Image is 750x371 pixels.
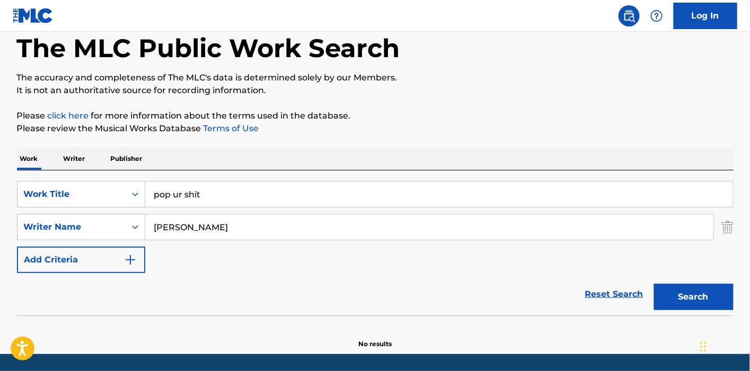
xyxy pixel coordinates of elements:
[108,148,146,170] p: Publisher
[24,221,119,233] div: Writer Name
[60,148,89,170] p: Writer
[650,10,663,22] img: help
[17,181,734,315] form: Search Form
[201,123,259,133] a: Terms of Use
[654,284,734,310] button: Search
[17,122,734,135] p: Please review the Musical Works Database
[124,254,137,266] img: 9d2ae6d4665cec9f34b9.svg
[17,71,734,84] p: The accuracy and completeness of The MLC's data is determined solely by our Members.
[17,32,400,64] h1: The MLC Public Work Search
[619,5,640,26] a: Public Search
[646,5,667,26] div: Help
[24,188,119,201] div: Work Title
[623,10,636,22] img: search
[674,3,737,29] a: Log In
[17,148,41,170] p: Work
[722,214,734,240] img: Delete Criterion
[17,84,734,97] p: It is not an authoritative source for recording information.
[17,110,734,122] p: Please for more information about the terms used in the database.
[700,331,707,363] div: Drag
[48,111,89,121] a: click here
[358,327,392,349] p: No results
[697,320,750,371] iframe: Chat Widget
[13,8,54,23] img: MLC Logo
[580,283,649,306] a: Reset Search
[17,247,145,273] button: Add Criteria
